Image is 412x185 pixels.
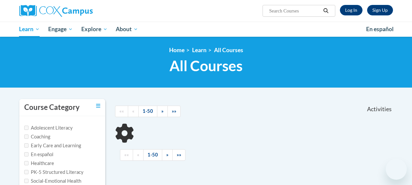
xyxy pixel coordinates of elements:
iframe: Button to launch messaging window [386,159,407,180]
a: Previous [133,149,144,161]
a: En español [362,22,398,36]
span: Learn [19,25,40,33]
img: Cox Campus [19,5,93,17]
label: Social-Emotional Health [24,177,81,185]
a: About [111,22,142,37]
a: Home [169,47,185,53]
span: » [166,152,168,157]
span: » [161,108,164,114]
span: « [132,108,134,114]
a: End [172,149,186,161]
label: Coaching [24,133,50,140]
span: Engage [48,25,73,33]
span: En español [366,26,394,32]
span: Explore [81,25,108,33]
a: Learn [15,22,44,37]
a: Next [162,149,173,161]
a: Begining [120,149,133,161]
label: Early Care and Learning [24,142,81,149]
input: Checkbox for Options [24,161,29,165]
input: Checkbox for Options [24,179,29,183]
label: PK-5 Structured Literacy [24,169,84,176]
label: Adolescent Literacy [24,124,73,132]
a: Cox Campus [19,5,137,17]
input: Search Courses [268,7,321,15]
span: About [116,25,138,33]
span: «« [119,108,124,114]
button: Search [321,7,331,15]
label: En español [24,151,53,158]
input: Checkbox for Options [24,126,29,130]
div: Main menu [14,22,398,37]
input: Checkbox for Options [24,143,29,148]
span: «« [124,152,129,157]
a: Engage [44,22,77,37]
input: Checkbox for Options [24,152,29,156]
input: Checkbox for Options [24,134,29,139]
span: All Courses [169,57,243,74]
a: Next [157,106,168,117]
a: End [167,106,181,117]
span: « [137,152,139,157]
a: 1-50 [138,106,157,117]
span: »» [172,108,176,114]
span: Activities [367,106,392,113]
label: Healthcare [24,160,54,167]
a: 1-50 [143,149,162,161]
a: Learn [192,47,206,53]
a: Toggle collapse [96,102,100,110]
a: All Courses [214,47,243,53]
input: Checkbox for Options [24,170,29,174]
span: »» [177,152,181,157]
a: Begining [115,106,128,117]
a: Previous [128,106,139,117]
a: Log In [340,5,363,15]
a: Explore [77,22,112,37]
a: Register [367,5,393,15]
h3: Course Category [24,102,80,113]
